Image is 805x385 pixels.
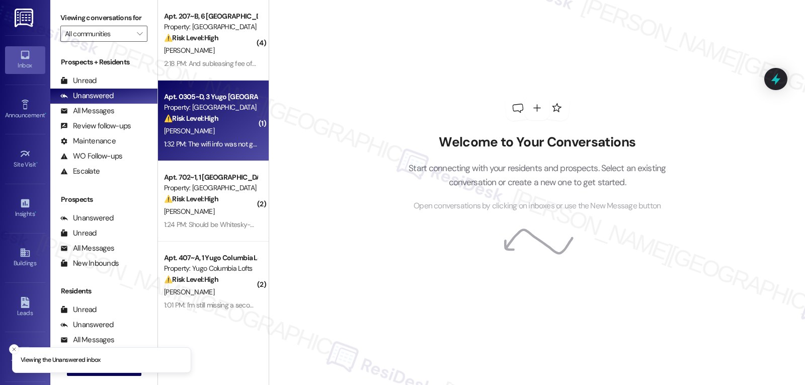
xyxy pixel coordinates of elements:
p: Viewing the Unanswered inbox [21,356,101,365]
div: Unanswered [60,91,114,101]
div: 2:18 PM: And subleasing fee of $449 and theyve charged the person for August rent again [164,59,427,68]
span: • [36,160,38,167]
strong: ⚠️ Risk Level: High [164,114,218,123]
span: [PERSON_NAME] [164,287,214,296]
img: ResiDesk Logo [15,9,35,27]
div: Unread [60,75,97,86]
span: [PERSON_NAME] [164,46,214,55]
div: Apt. 702~1, 1 [GEOGRAPHIC_DATA] [164,172,257,183]
span: [PERSON_NAME] [164,207,214,216]
div: Property: Yugo Columbia Lofts [164,263,257,274]
i:  [137,30,142,38]
strong: ⚠️ Risk Level: High [164,33,218,42]
div: Maintenance [60,136,116,146]
label: Viewing conversations for [60,10,147,26]
div: Unread [60,228,97,239]
div: 1:24 PM: Should be Whitesky-702 [164,220,262,229]
div: Property: [GEOGRAPHIC_DATA] [164,102,257,113]
div: Unanswered [60,320,114,330]
a: Leads [5,294,45,321]
h2: Welcome to Your Conversations [393,134,681,150]
input: All communities [65,26,131,42]
div: All Messages [60,106,114,116]
div: Unanswered [60,213,114,223]
div: Residents [50,286,157,296]
a: Buildings [5,244,45,271]
div: Apt. 207~B, 6 [GEOGRAPHIC_DATA] [164,11,257,22]
div: Property: [GEOGRAPHIC_DATA] [164,22,257,32]
div: New Inbounds [60,258,119,269]
div: WO Follow-ups [60,151,122,162]
span: • [35,209,36,216]
span: Open conversations by clicking on inboxes or use the New Message button [414,200,661,212]
button: Close toast [9,344,19,354]
div: 1:01 PM: I'm still missing a second shelf for the bottom of the fridge door. They only installed 1 [164,300,429,310]
div: Review follow-ups [60,121,131,131]
strong: ⚠️ Risk Level: High [164,275,218,284]
div: Escalate [60,166,100,177]
div: All Messages [60,243,114,254]
a: Inbox [5,46,45,73]
div: 1:32 PM: The wifi info was not given to me [164,139,283,148]
div: Prospects [50,194,157,205]
div: Property: [GEOGRAPHIC_DATA] [164,183,257,193]
div: Apt. 407~A, 1 Yugo Columbia Lofts [164,253,257,263]
span: • [45,110,46,117]
div: Prospects + Residents [50,57,157,67]
p: Start connecting with your residents and prospects. Select an existing conversation or create a n... [393,161,681,190]
span: [PERSON_NAME] [164,126,214,135]
div: Unread [60,304,97,315]
a: Site Visit • [5,145,45,173]
div: All Messages [60,335,114,345]
a: Templates • [5,343,45,370]
a: Insights • [5,195,45,222]
strong: ⚠️ Risk Level: High [164,194,218,203]
div: Apt. 0305~D, 3 Yugo [GEOGRAPHIC_DATA] [164,92,257,102]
